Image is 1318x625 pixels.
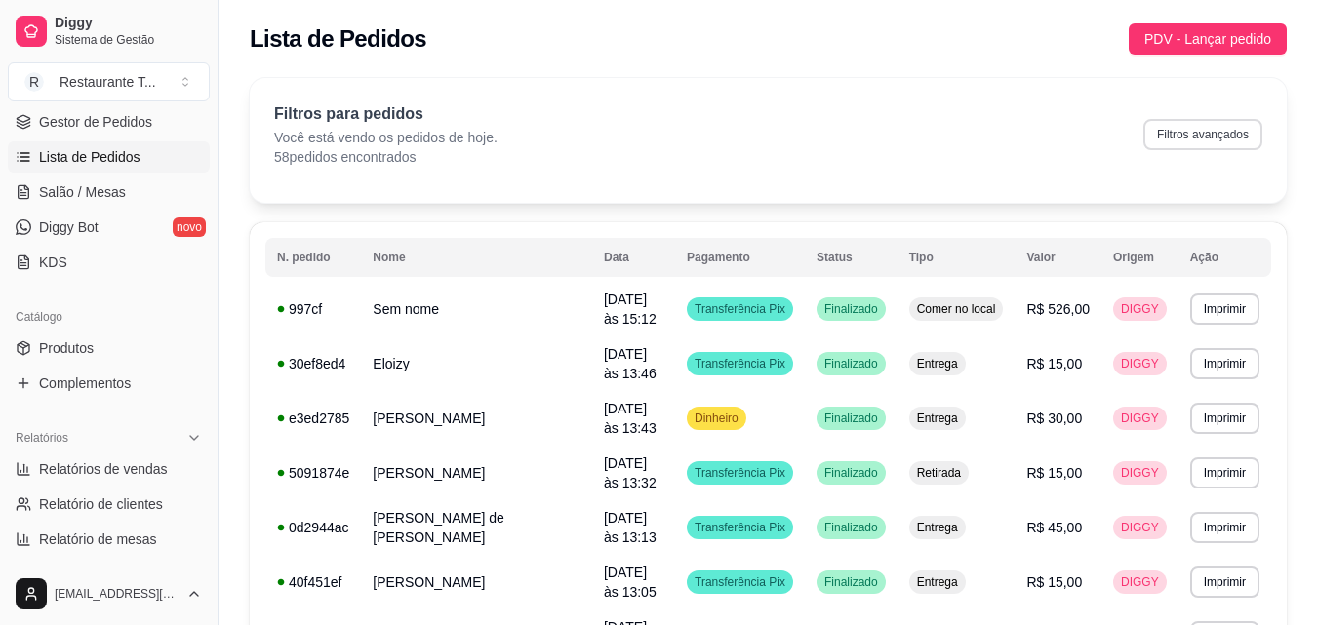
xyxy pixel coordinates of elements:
[820,410,882,426] span: Finalizado
[691,574,789,590] span: Transferência Pix
[1026,465,1082,481] span: R$ 15,00
[820,574,882,590] span: Finalizado
[691,356,789,371] span: Transferência Pix
[8,62,210,101] button: Select a team
[1178,238,1271,277] th: Ação
[361,282,592,336] td: Sem nome
[604,455,657,490] span: [DATE] às 13:32
[39,217,99,237] span: Diggy Bot
[820,301,882,317] span: Finalizado
[1026,574,1082,590] span: R$ 15,00
[691,465,789,481] span: Transferência Pix
[1117,520,1163,535] span: DIGGY
[265,238,361,277] th: N. pedido
[691,410,742,426] span: Dinheiro
[250,23,426,55] h2: Lista de Pedidos
[1101,238,1178,277] th: Origem
[277,518,349,537] div: 0d2944ac
[8,212,210,243] a: Diggy Botnovo
[1190,403,1259,434] button: Imprimir
[604,401,657,436] span: [DATE] às 13:43
[1129,23,1287,55] button: PDV - Lançar pedido
[1015,238,1101,277] th: Valor
[8,8,210,55] a: DiggySistema de Gestão
[8,301,210,332] div: Catálogo
[8,570,210,617] button: [EMAIL_ADDRESS][DOMAIN_NAME]
[39,459,168,479] span: Relatórios de vendas
[361,336,592,391] td: Eloizy
[604,346,657,381] span: [DATE] às 13:46
[675,238,805,277] th: Pagamento
[913,574,962,590] span: Entrega
[1190,348,1259,379] button: Imprimir
[604,292,657,327] span: [DATE] às 15:12
[39,373,131,393] span: Complementos
[274,128,498,147] p: Você está vendo os pedidos de hoje.
[913,410,962,426] span: Entrega
[55,586,179,602] span: [EMAIL_ADDRESS][DOMAIN_NAME]
[39,253,67,272] span: KDS
[361,238,592,277] th: Nome
[8,368,210,399] a: Complementos
[8,106,210,137] a: Gestor de Pedidos
[1144,28,1271,50] span: PDV - Lançar pedido
[913,520,962,535] span: Entrega
[8,141,210,173] a: Lista de Pedidos
[1026,410,1082,426] span: R$ 30,00
[604,565,657,600] span: [DATE] às 13:05
[277,572,349,592] div: 40f451ef
[277,463,349,483] div: 5091874e
[8,559,210,590] a: Relatório de fidelidadenovo
[805,238,898,277] th: Status
[55,15,202,32] span: Diggy
[820,465,882,481] span: Finalizado
[277,354,349,373] div: 30ef8ed4
[1190,512,1259,543] button: Imprimir
[898,238,1016,277] th: Tipo
[691,520,789,535] span: Transferência Pix
[277,299,349,319] div: 997cf
[39,494,163,514] span: Relatório de clientes
[1190,566,1259,598] button: Imprimir
[39,338,94,358] span: Produtos
[274,102,498,126] p: Filtros para pedidos
[8,176,210,208] a: Salão / Mesas
[913,465,965,481] span: Retirada
[913,356,962,371] span: Entrega
[1190,293,1259,325] button: Imprimir
[16,430,68,446] span: Relatórios
[8,524,210,555] a: Relatório de mesas
[1143,119,1262,150] button: Filtros avançados
[592,238,675,277] th: Data
[691,301,789,317] span: Transferência Pix
[1117,465,1163,481] span: DIGGY
[1026,356,1082,371] span: R$ 15,00
[361,500,592,555] td: [PERSON_NAME] de [PERSON_NAME]
[8,488,210,520] a: Relatório de clientes
[913,301,1000,317] span: Comer no local
[361,391,592,446] td: [PERSON_NAME]
[1117,356,1163,371] span: DIGGY
[361,555,592,609] td: [PERSON_NAME]
[39,182,126,202] span: Salão / Mesas
[1117,410,1163,426] span: DIGGY
[274,147,498,167] p: 58 pedidos encontrados
[24,72,44,92] span: R
[60,72,156,92] div: Restaurante T ...
[39,147,140,167] span: Lista de Pedidos
[8,332,210,364] a: Produtos
[39,529,157,549] span: Relatório de mesas
[1117,301,1163,317] span: DIGGY
[820,356,882,371] span: Finalizado
[1026,301,1090,317] span: R$ 526,00
[39,112,152,132] span: Gestor de Pedidos
[820,520,882,535] span: Finalizado
[1117,574,1163,590] span: DIGGY
[277,409,349,428] div: e3ed2785
[361,446,592,500] td: [PERSON_NAME]
[604,510,657,545] span: [DATE] às 13:13
[8,453,210,485] a: Relatórios de vendas
[55,32,202,48] span: Sistema de Gestão
[1026,520,1082,535] span: R$ 45,00
[1190,457,1259,488] button: Imprimir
